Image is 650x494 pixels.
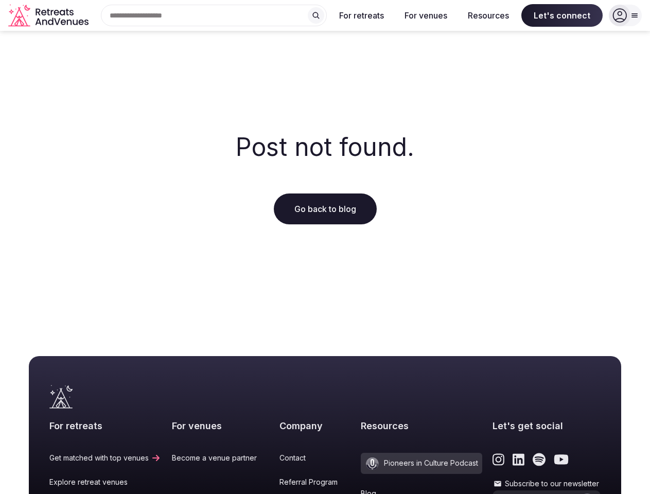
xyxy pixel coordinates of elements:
h2: Resources [361,419,482,432]
a: Link to the retreats and venues Youtube page [554,453,569,466]
a: Become a venue partner [172,453,269,463]
button: For retreats [331,4,392,27]
a: Explore retreat venues [49,477,161,487]
a: Visit the homepage [8,4,91,27]
h2: Let's get social [493,419,601,432]
a: Pioneers in Culture Podcast [361,453,482,474]
h2: Company [279,419,350,432]
label: Subscribe to our newsletter [493,479,601,489]
h2: For retreats [49,419,161,432]
button: Resources [460,4,517,27]
span: Let's connect [521,4,603,27]
a: Get matched with top venues [49,453,161,463]
h2: For venues [172,419,269,432]
a: Visit the homepage [49,385,73,409]
a: Link to the retreats and venues Spotify page [533,453,546,466]
a: Go back to blog [274,193,377,224]
a: Link to the retreats and venues LinkedIn page [513,453,524,466]
button: For venues [396,4,455,27]
a: Contact [279,453,350,463]
h2: Post not found. [236,130,414,164]
a: Link to the retreats and venues Instagram page [493,453,504,466]
a: Referral Program [279,477,350,487]
svg: Retreats and Venues company logo [8,4,91,27]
